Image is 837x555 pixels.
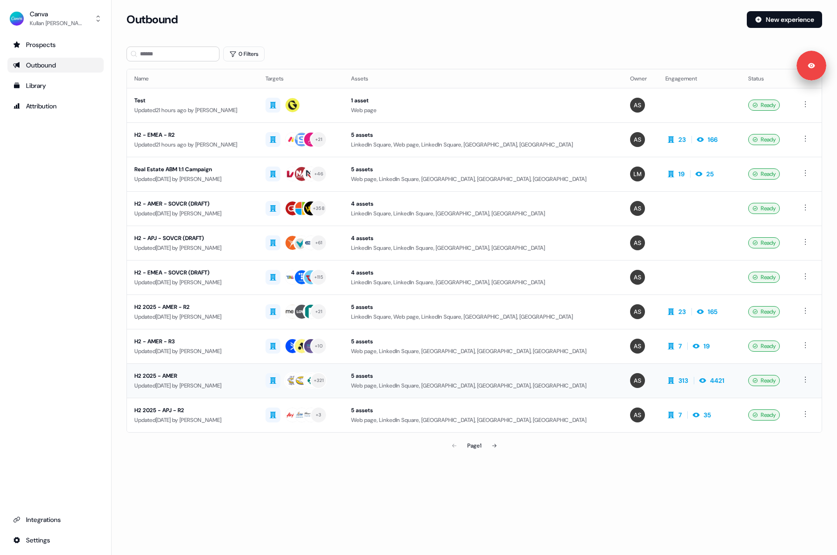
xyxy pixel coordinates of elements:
th: Engagement [658,69,741,88]
div: 1 asset [351,96,616,105]
div: Updated [DATE] by [PERSON_NAME] [134,243,251,253]
img: Anna [630,98,645,113]
div: 4 assets [351,234,616,243]
div: Ready [748,168,780,180]
th: Assets [344,69,623,88]
a: Go to templates [7,78,104,93]
div: Updated [DATE] by [PERSON_NAME] [134,278,251,287]
div: Page 1 [467,441,481,450]
img: Anna [630,304,645,319]
div: Ready [748,341,780,352]
div: H2 - EMEA - SOVCR (DRAFT) [134,268,251,277]
div: Kullan [PERSON_NAME] [30,19,86,28]
div: Web page, LinkedIn Square, [GEOGRAPHIC_DATA], [GEOGRAPHIC_DATA], [GEOGRAPHIC_DATA] [351,381,616,390]
div: Ready [748,375,780,386]
div: 4 assets [351,268,616,277]
th: Status [741,69,793,88]
div: Canva [30,9,86,19]
div: 23 [678,135,686,144]
a: Go to prospects [7,37,104,52]
th: Owner [623,69,658,88]
div: H2 - EMEA - R2 [134,130,251,140]
div: 19 [678,169,684,179]
button: New experience [747,11,822,28]
div: 5 assets [351,165,616,174]
div: Ready [748,203,780,214]
img: Anna [630,132,645,147]
th: Name [127,69,258,88]
div: H2 2025 - AMER - R2 [134,302,251,312]
div: LinkedIn Square, LinkedIn Square, [GEOGRAPHIC_DATA], [GEOGRAPHIC_DATA] [351,278,616,287]
div: 5 assets [351,130,616,140]
div: Ready [748,306,780,317]
div: 313 [678,376,688,385]
a: Go to attribution [7,99,104,114]
div: Ready [748,134,780,145]
div: H2 - AMER - R3 [134,337,251,346]
div: Ready [748,100,780,111]
div: Real Estate ABM 1:1 Campaign [134,165,251,174]
div: + 321 [314,376,324,385]
div: 166 [708,135,717,144]
div: H2 2025 - APJ - R2 [134,406,251,415]
div: 4 assets [351,199,616,208]
button: 0 Filters [223,47,265,61]
div: + 10 [315,342,323,350]
div: Updated 21 hours ago by [PERSON_NAME] [134,140,251,149]
div: LinkedIn Square, Web page, LinkedIn Square, [GEOGRAPHIC_DATA], [GEOGRAPHIC_DATA] [351,312,616,321]
a: Go to integrations [7,512,104,527]
div: + 115 [314,273,323,281]
div: Ready [748,409,780,421]
div: Integrations [13,515,98,524]
div: + 61 [315,239,323,247]
img: Anna [630,339,645,354]
div: Updated [DATE] by [PERSON_NAME] [134,174,251,184]
div: 25 [706,169,714,179]
div: + 21 [315,135,322,144]
div: 5 assets [351,337,616,346]
div: LinkedIn Square, LinkedIn Square, [GEOGRAPHIC_DATA], [GEOGRAPHIC_DATA] [351,243,616,253]
div: + 21 [315,308,322,316]
div: 35 [704,410,711,420]
img: Anna [630,408,645,422]
div: 5 assets [351,406,616,415]
div: Updated [DATE] by [PERSON_NAME] [134,347,251,356]
div: Test [134,96,251,105]
div: + 46 [314,170,323,178]
img: Anna [630,373,645,388]
div: H2 - AMER - SOVCR (DRAFT) [134,199,251,208]
div: Updated [DATE] by [PERSON_NAME] [134,312,251,321]
div: Settings [13,535,98,545]
div: LinkedIn Square, LinkedIn Square, [GEOGRAPHIC_DATA], [GEOGRAPHIC_DATA] [351,209,616,218]
div: H2 - APJ - SOVCR (DRAFT) [134,234,251,243]
div: 5 assets [351,371,616,381]
h3: Outbound [126,13,178,27]
div: 7 [678,341,682,351]
div: 23 [678,307,686,316]
div: 7 [678,410,682,420]
div: Ready [748,272,780,283]
div: Updated 21 hours ago by [PERSON_NAME] [134,106,251,115]
div: 19 [704,341,710,351]
div: Web page [351,106,616,115]
div: LinkedIn Square, Web page, LinkedIn Square, [GEOGRAPHIC_DATA], [GEOGRAPHIC_DATA] [351,140,616,149]
div: Web page, LinkedIn Square, [GEOGRAPHIC_DATA], [GEOGRAPHIC_DATA], [GEOGRAPHIC_DATA] [351,174,616,184]
div: + 3 [316,411,322,419]
div: 165 [708,307,717,316]
img: Anna [630,235,645,250]
div: H2 2025 - AMER [134,371,251,381]
div: Updated [DATE] by [PERSON_NAME] [134,209,251,218]
div: Prospects [13,40,98,49]
div: 5 assets [351,302,616,312]
div: Web page, LinkedIn Square, [GEOGRAPHIC_DATA], [GEOGRAPHIC_DATA], [GEOGRAPHIC_DATA] [351,347,616,356]
div: 4421 [710,376,724,385]
button: CanvaKullan [PERSON_NAME] [7,7,104,30]
img: Lauren [630,167,645,181]
div: Attribution [13,101,98,111]
div: Library [13,81,98,90]
div: + 358 [313,204,325,213]
th: Targets [258,69,343,88]
button: Go to integrations [7,533,104,548]
div: Outbound [13,60,98,70]
div: Updated [DATE] by [PERSON_NAME] [134,381,251,390]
